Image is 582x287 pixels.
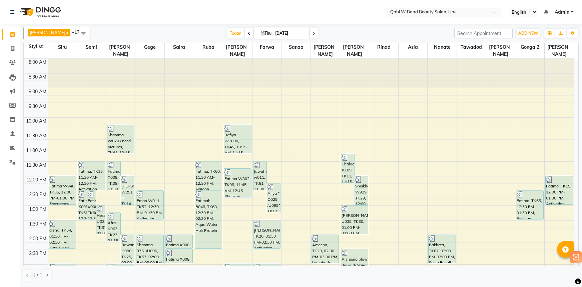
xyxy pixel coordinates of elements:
span: [PERSON_NAME] [486,43,515,58]
div: 3:00 PM [28,265,48,272]
input: 2025-09-04 [273,28,307,38]
div: 10:00 AM [25,118,48,125]
div: Sheikha W929, TK29, 12:00 PM-01:00 PM, Green Growth Hair Treatment [355,176,368,204]
span: Thu [259,31,273,36]
div: Ameena, TK20, 02:00 PM-03:00 PM, Lymphatic Body Massage [312,235,339,263]
div: 1:00 PM [28,206,48,213]
div: Rafiya W1000, TK45, 10:15 AM-11:15 AM, Activation Hair Treatment [224,125,251,153]
div: 8:30 AM [27,74,48,81]
span: [PERSON_NAME] [223,43,252,58]
span: Tawadod [457,43,486,51]
span: Ruba [194,43,223,51]
div: 2:30 PM [28,250,48,257]
span: Gonga 2 [515,43,544,51]
span: Sanaa [281,43,311,51]
button: ADD NEW [517,29,540,38]
a: x [65,30,68,35]
img: logo [17,3,63,21]
span: Admin [555,9,569,16]
span: Nanate [428,43,457,51]
span: ADD NEW [518,31,538,36]
span: Gege [135,43,164,51]
div: aisha, TK54, 01:30 PM-02:30 PM, Magic Hair Treatemnt [49,220,76,248]
div: Fatima X008, TK72, 02:30 PM-03:00 PM, Blow Dry [166,249,192,263]
span: [PERSON_NAME] [106,43,135,58]
span: Siru [48,43,77,51]
div: Fatima X008, TK09, 11:30 AM-12:30 PM, Green Growth Hair Treatment [107,161,120,190]
div: 11:00 AM [25,147,48,154]
span: [PERSON_NAME] [545,43,574,58]
div: Bakheta, TK67, 02:00 PM-03:00 PM, Scalp Facail Treatment [429,235,455,263]
div: [PERSON_NAME], TK20, 01:30 PM-02:30 PM, Activation Hair Treatment [253,220,280,248]
span: [PERSON_NAME] [340,43,369,58]
div: Aisha/no blow dry with Saira L065/Q040, TK70, 02:30 PM-03:30 PM, Emergency Hair Treatment Mask [341,249,368,278]
div: [PERSON_NAME] U038, TK30, 01:00 PM-02:00 PM, Activation Hair Treatment [341,205,368,234]
span: Rinad [369,43,398,51]
div: Shamma W020 / need pictures, TK44, 10:15 AM-11:15 AM, Activation Hair Treatment [107,125,134,153]
div: Fatima W802, TK08, 11:45 AM-12:45 PM, Hair Retinoal Growth Treatment [224,169,251,197]
div: 10:30 AM [25,132,48,139]
div: Fatima W940, TK35, 12:00 PM-01:00 PM, Emergency Hair Treatment Mask [49,176,76,204]
div: 9:00 AM [27,88,48,95]
iframe: chat widget [554,260,575,280]
div: Afra K063, TK23, 01:15 PM-02:15 PM, Hair Retinoal Growth Treatment [107,213,120,241]
div: Fatima X008, TK66, 12:30 PM-01:30 PM, Cut and file the nails [87,191,96,219]
span: +17 [72,29,85,35]
div: 9:30 AM [27,103,48,110]
span: Saira [165,43,194,51]
div: Fatima, TK60, 11:30 AM-12:30 PM, Majoon Treatment [195,161,222,190]
div: Fatima, TK15, 12:00 PM-01:00 PM, Activation Hair Treatment [546,176,573,204]
div: Aliya * O028 /U098**, TK12, 12:15 PM-01:15 PM, Emergency Hair Treatment Mask [267,183,280,212]
div: Jawaher. w011, TK61, 11:30 AM-12:30 PM, [PERSON_NAME] [253,161,266,190]
div: Hessa U039, TK37, 01:00 PM-02:00 PM, Activation Hair Treatment [96,205,105,234]
div: Fatima X008, TK66, 12:30 PM-01:30 PM, Cut and file the nails [78,191,86,219]
span: [PERSON_NAME] [311,43,340,58]
div: 2:00 PM [28,235,48,242]
span: Farwa [252,43,281,51]
div: Fatima X008, TK72, 02:00 PM-02:30 PM, Layeres Hair Cut [166,235,192,248]
div: 12:00 PM [25,176,48,183]
div: [PERSON_NAME]. W251 H, TK14, 12:00 PM-01:00 PM, Magic Hair Treatemnt [121,176,134,204]
div: Stylist [24,43,48,50]
span: Today [227,28,244,38]
span: Asia [399,43,428,51]
div: Eman W911, TK52, 12:30 PM-01:30 PM, Activation Hair Treatment [136,191,163,219]
div: Shamma 3751/U096, TK57, 02:00 PM-03:00 PM, Scalp Facial Treatment [136,235,163,263]
div: Fatima, TK13, 11:30 AM-12:30 PM, Activation Hair Treatment [78,161,105,190]
div: 1:30 PM [28,221,48,228]
span: 1 / 1 [33,272,42,279]
span: Semi [77,43,106,51]
div: Rawan H080, TK25, 02:00 PM-03:00 PM, Activation Hair Treatment [121,235,134,263]
div: 12:30 PM [25,191,48,198]
div: Fatimah B048, TK68, 12:30 PM-02:30 PM, Aqua Water Hair Protein [195,191,222,248]
span: [PERSON_NAME] [30,30,65,35]
div: Fatima, TK65, 12:30 PM-01:30 PM, Pedicure [516,191,543,219]
div: 11:30 AM [25,162,48,169]
div: Khalood XX09, TK11, 11:15 AM-12:15 PM, Activation Hair Treatment [341,154,354,182]
div: 8:00 AM [27,59,48,66]
input: Search Appointment [454,28,513,38]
